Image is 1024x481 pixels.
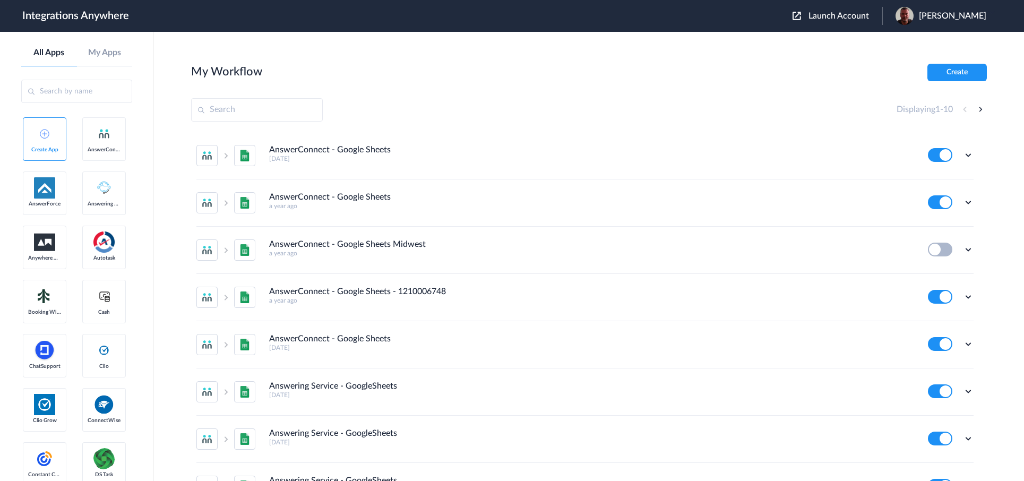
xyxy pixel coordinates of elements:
img: connectwise.png [93,394,115,415]
span: 10 [943,105,953,114]
h4: AnswerConnect - Google Sheets [269,334,391,344]
img: launch-acct-icon.svg [793,12,801,20]
span: Clio [88,363,121,370]
img: af-app-logo.svg [34,177,55,199]
h5: [DATE] [269,155,914,162]
h5: a year ago [269,297,914,304]
img: Clio.jpg [34,394,55,415]
span: AnswerForce [28,201,61,207]
h5: a year ago [269,202,914,210]
h5: [DATE] [269,391,914,399]
span: Booking Widget [28,309,61,315]
span: ChatSupport [28,363,61,370]
span: 1 [935,105,940,114]
span: Answering Service [88,201,121,207]
input: Search by name [21,80,132,103]
h4: AnswerConnect - Google Sheets [269,192,391,202]
h2: My Workflow [191,65,262,79]
span: [PERSON_NAME] [919,11,986,21]
img: clio-logo.svg [98,344,110,357]
img: Setmore_Logo.svg [34,287,55,306]
img: Answering_service.png [93,177,115,199]
h4: AnswerConnect - Google Sheets [269,145,391,155]
img: distributedSource.png [93,448,115,469]
a: All Apps [21,48,77,58]
img: chatsupport-icon.svg [34,340,55,361]
h1: Integrations Anywhere [22,10,129,22]
img: answerconnect-logo.svg [98,127,110,140]
h4: Displaying - [897,105,953,115]
img: add-icon.svg [40,129,49,139]
span: Constant Contact [28,471,61,478]
span: Launch Account [808,12,869,20]
img: constant-contact.svg [34,448,55,469]
img: aww.png [34,234,55,251]
h4: Answering Service - GoogleSheets [269,428,397,439]
img: 3f0b932c-96d9-4d28-a08b-7ffbe1b8673f.png [896,7,914,25]
span: Create App [28,147,61,153]
h4: Answering Service - GoogleSheets [269,381,397,391]
h5: a year ago [269,250,914,257]
button: Launch Account [793,11,882,21]
button: Create [927,64,987,81]
h4: AnswerConnect - Google Sheets - 1210006748 [269,287,446,297]
span: ConnectWise [88,417,121,424]
span: DS Task [88,471,121,478]
img: cash-logo.svg [98,290,111,303]
span: Clio Grow [28,417,61,424]
h5: [DATE] [269,344,914,351]
span: AnswerConnect [88,147,121,153]
img: autotask.png [93,231,115,253]
span: Cash [88,309,121,315]
h4: AnswerConnect - Google Sheets Midwest [269,239,426,250]
input: Search [191,98,323,122]
span: Autotask [88,255,121,261]
span: Anywhere Works [28,255,61,261]
a: My Apps [77,48,133,58]
h5: [DATE] [269,439,914,446]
